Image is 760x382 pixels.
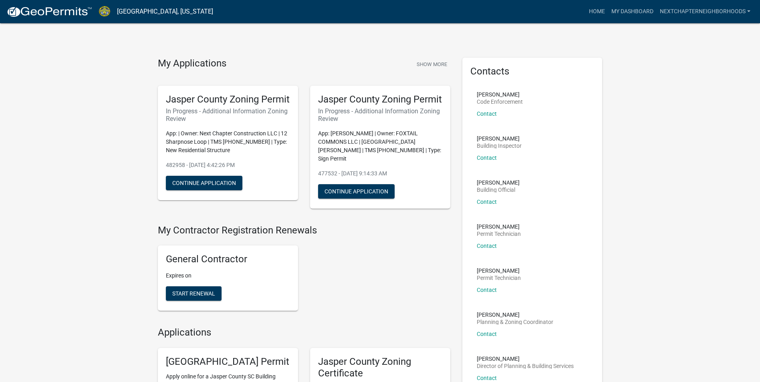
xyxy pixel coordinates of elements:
[477,268,521,273] p: [PERSON_NAME]
[158,58,226,70] h4: My Applications
[477,155,497,161] a: Contact
[318,94,442,105] h5: Jasper County Zoning Permit
[477,136,522,141] p: [PERSON_NAME]
[470,66,595,77] h5: Contacts
[477,275,521,281] p: Permit Technician
[477,287,497,293] a: Contact
[477,356,574,362] p: [PERSON_NAME]
[608,4,657,19] a: My Dashboard
[477,231,521,237] p: Permit Technician
[99,6,111,17] img: Jasper County, South Carolina
[166,356,290,368] h5: [GEOGRAPHIC_DATA] Permit
[477,319,553,325] p: Planning & Zoning Coordinator
[166,176,242,190] button: Continue Application
[477,99,523,105] p: Code Enforcement
[477,375,497,381] a: Contact
[158,327,450,338] h4: Applications
[166,286,222,301] button: Start Renewal
[477,199,497,205] a: Contact
[477,92,523,97] p: [PERSON_NAME]
[413,58,450,71] button: Show More
[166,271,290,280] p: Expires on
[477,180,520,185] p: [PERSON_NAME]
[117,5,213,18] a: [GEOGRAPHIC_DATA], [US_STATE]
[477,111,497,117] a: Contact
[166,161,290,169] p: 482958 - [DATE] 4:42:26 PM
[477,331,497,337] a: Contact
[318,129,442,163] p: App: [PERSON_NAME] | Owner: FOXTAIL COMMONS LLC | [GEOGRAPHIC_DATA][PERSON_NAME] | TMS [PHONE_NUM...
[318,169,442,178] p: 477532 - [DATE] 9:14:33 AM
[172,290,215,297] span: Start Renewal
[158,225,450,318] wm-registration-list-section: My Contractor Registration Renewals
[158,225,450,236] h4: My Contractor Registration Renewals
[166,94,290,105] h5: Jasper County Zoning Permit
[477,143,522,149] p: Building Inspector
[318,107,442,123] h6: In Progress - Additional Information Zoning Review
[166,253,290,265] h5: General Contractor
[318,356,442,379] h5: Jasper County Zoning Certificate
[657,4,754,19] a: Nextchapterneighborhoods
[477,312,553,318] p: [PERSON_NAME]
[586,4,608,19] a: Home
[166,107,290,123] h6: In Progress - Additional Information Zoning Review
[477,224,521,229] p: [PERSON_NAME]
[477,363,574,369] p: Director of Planning & Building Services
[477,243,497,249] a: Contact
[318,184,395,199] button: Continue Application
[477,187,520,193] p: Building Official
[166,129,290,155] p: App: | Owner: Next Chapter Construction LLC | 12 Sharpnose Loop | TMS [PHONE_NUMBER] | Type: New ...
